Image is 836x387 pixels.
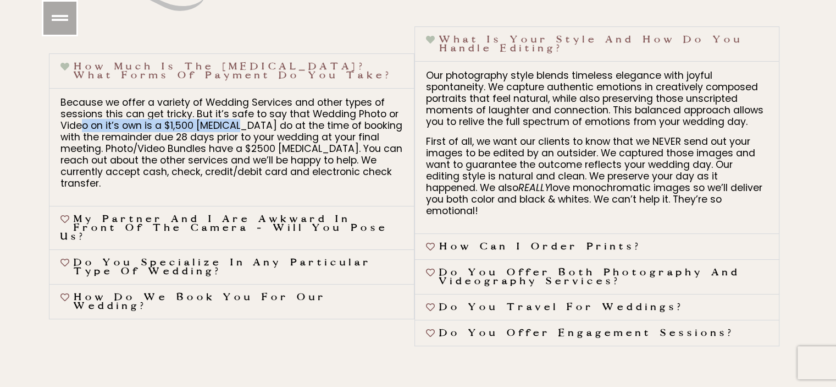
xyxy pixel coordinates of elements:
a: Do you offer engagement sessions? [439,328,734,339]
p: First of all, we want our clients to know that we NEVER send out your images to be edited by an o... [426,136,768,217]
a: My partner and I are awkward in front of the camera - will you pose us? [60,214,388,242]
a: Do you specialize in any particular type of wedding? [74,257,372,277]
div: Do you travel for weddings? [415,295,779,320]
div: Do you offer engagement sessions? [415,320,779,346]
p: Because we offer a variety of Wedding Services and other types of sessions this can get tricky. B... [60,97,403,190]
div: How can I order prints? [415,234,779,259]
div: How much is the [MEDICAL_DATA]? What forms of payment do you take? [49,54,414,88]
div: Do you offer both photography and videography services? [415,260,779,294]
a: How can I order prints? [439,241,641,252]
div: Do you specialize in any particular type of wedding? [49,250,414,284]
a: What is your style and how do you handle editing? [439,34,743,54]
p: Our photography style blends timeless elegance with joyful spontaneity. We capture authentic emot... [426,70,768,128]
em: REALLY [518,181,550,194]
div: What is your style and how do you handle editing? [415,27,779,61]
a: Do you travel for weddings? [439,302,684,313]
div: What is your style and how do you handle editing? [415,61,779,233]
div: How do we book you for our wedding? [49,285,414,319]
a: How much is the [MEDICAL_DATA]? What forms of payment do you take? [74,61,392,81]
div: My partner and I are awkward in front of the camera - will you pose us? [49,206,414,249]
a: Do you offer both photography and videography services? [439,267,740,287]
a: How do we book you for our wedding? [74,292,327,312]
div: How much is the [MEDICAL_DATA]? What forms of payment do you take? [49,88,414,206]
